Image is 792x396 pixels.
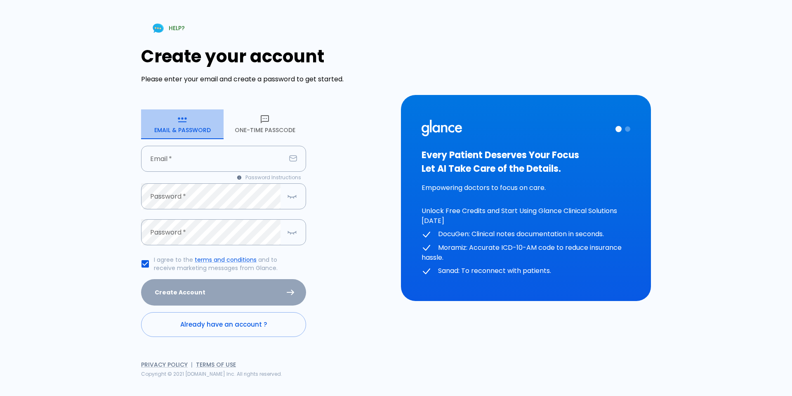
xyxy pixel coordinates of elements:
[141,360,188,369] a: Privacy Policy
[191,360,193,369] span: |
[141,312,306,337] a: Already have an account ?
[154,256,299,272] p: I agree to the and to receive marketing messages from Glance.
[422,206,630,226] p: Unlock Free Credits and Start Using Glance Clinical Solutions [DATE]
[141,18,195,39] a: HELP?
[195,256,257,264] a: terms and conditions
[141,74,391,84] p: Please enter your email and create a password to get started.
[224,109,306,139] button: One-Time Passcode
[141,109,224,139] button: Email & Password
[141,46,391,66] h1: Create your account
[422,266,630,276] p: Sanad: To reconnect with patients.
[232,172,306,183] button: Password Instructions
[422,183,630,193] p: Empowering doctors to focus on care.
[196,360,236,369] a: Terms of Use
[245,173,301,182] span: Password Instructions
[422,148,630,175] h3: Every Patient Deserves Your Focus Let AI Take Care of the Details.
[141,146,286,172] input: your.email@example.com
[141,370,282,377] span: Copyright © 2021 [DOMAIN_NAME] Inc. All rights reserved.
[422,243,630,263] p: Moramiz: Accurate ICD-10-AM code to reduce insurance hassle.
[422,229,630,239] p: DocuGen: Clinical notes documentation in seconds.
[151,21,165,36] img: Chat Support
